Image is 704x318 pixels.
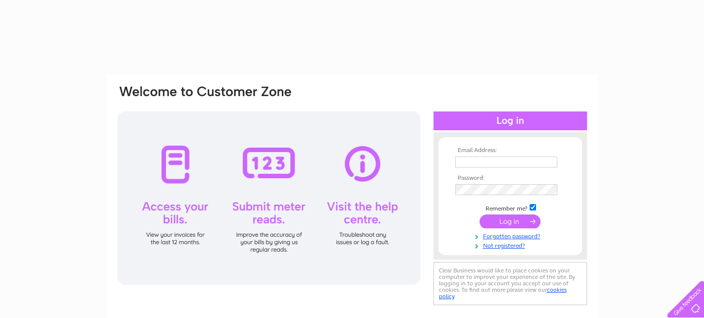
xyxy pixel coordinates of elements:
div: Clear Business would like to place cookies on your computer to improve your experience of the sit... [433,262,587,305]
th: Email Address: [453,147,568,154]
a: cookies policy [439,286,567,300]
th: Password: [453,175,568,182]
a: Forgotten password? [455,231,568,240]
input: Submit [480,214,541,228]
td: Remember me? [453,203,568,212]
a: Not registered? [455,240,568,250]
